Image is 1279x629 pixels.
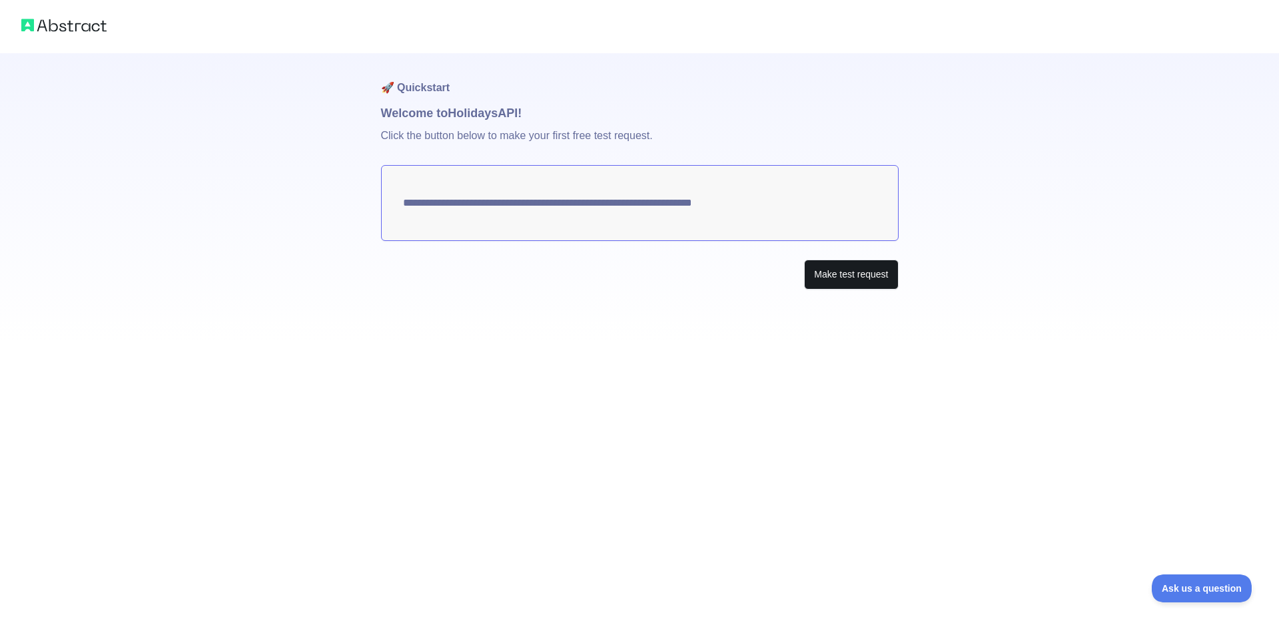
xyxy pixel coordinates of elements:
h1: Welcome to Holidays API! [381,104,899,122]
img: Abstract logo [21,16,107,35]
h1: 🚀 Quickstart [381,53,899,104]
iframe: Toggle Customer Support [1152,574,1252,602]
p: Click the button below to make your first free test request. [381,122,899,165]
button: Make test request [804,260,898,290]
